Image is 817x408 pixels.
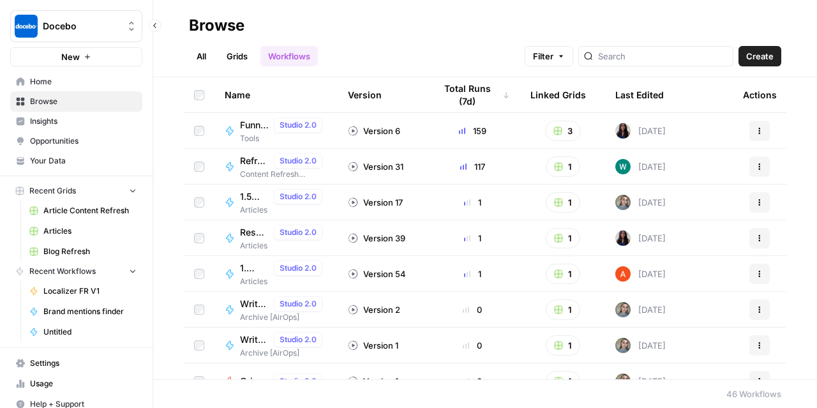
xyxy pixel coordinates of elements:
[615,338,666,353] div: [DATE]
[615,374,631,389] img: a3m8ukwwqy06crpq9wigr246ip90
[348,339,398,352] div: Version 1
[280,155,317,167] span: Studio 2.0
[280,298,317,310] span: Studio 2.0
[546,192,580,213] button: 1
[240,312,327,323] span: Archive [AirOps]
[43,285,137,297] span: Localizer FR V1
[240,347,327,359] span: Archive [AirOps]
[348,232,405,245] div: Version 39
[225,261,327,287] a: 1. Keyword to OutlineStudio 2.0Articles
[546,156,580,177] button: 1
[240,226,269,239] span: Research to Article
[743,77,777,112] div: Actions
[546,264,580,284] button: 1
[10,10,142,42] button: Workspace: Docebo
[10,72,142,92] a: Home
[24,241,142,262] a: Blog Refresh
[10,47,142,66] button: New
[240,240,327,252] span: Articles
[615,338,631,353] img: a3m8ukwwqy06crpq9wigr246ip90
[240,375,269,388] span: Originality AI Plagiarism
[43,246,137,257] span: Blog Refresh
[43,326,137,338] span: Untitled
[525,46,573,66] button: Filter
[240,119,269,132] span: Funnel Classification
[43,205,137,216] span: Article Content Refresh
[43,306,137,317] span: Brand mentions finder
[280,334,317,345] span: Studio 2.0
[530,77,586,112] div: Linked Grids
[435,232,510,245] div: 1
[240,190,269,203] span: 1.5 Listicle Research
[24,221,142,241] a: Articles
[43,225,137,237] span: Articles
[615,302,666,317] div: [DATE]
[615,123,631,139] img: rox323kbkgutb4wcij4krxobkpon
[545,121,581,141] button: 3
[10,374,142,394] a: Usage
[435,268,510,280] div: 1
[225,189,327,216] a: 1.5 Listicle ResearchStudio 2.0Articles
[10,181,142,200] button: Recent Grids
[348,375,398,388] div: Version 1
[280,262,317,274] span: Studio 2.0
[24,281,142,301] a: Localizer FR V1
[348,196,403,209] div: Version 17
[615,230,631,246] img: rox323kbkgutb4wcij4krxobkpon
[43,20,120,33] span: Docebo
[280,227,317,238] span: Studio 2.0
[615,77,664,112] div: Last Edited
[225,296,327,323] a: Write Article Content BriefStudio 2.0Archive [AirOps]
[10,131,142,151] a: Opportunities
[10,151,142,171] a: Your Data
[348,268,406,280] div: Version 54
[615,266,666,282] div: [DATE]
[435,339,510,352] div: 0
[225,117,327,144] a: Funnel ClassificationStudio 2.0Tools
[10,91,142,112] a: Browse
[240,262,269,275] span: 1. Keyword to Outline
[225,332,327,359] a: Write Listicle Article OutlineStudio 2.0Archive [AirOps]
[615,195,666,210] div: [DATE]
[615,266,631,282] img: cje7zb9ux0f2nqyv5qqgv3u0jxek
[533,50,553,63] span: Filter
[10,353,142,374] a: Settings
[15,15,38,38] img: Docebo Logo
[30,116,137,127] span: Insights
[280,375,317,387] span: Studio 2.0
[435,77,510,112] div: Total Runs (7d)
[240,169,327,180] span: Content Refresh Workflows
[240,333,269,346] span: Write Listicle Article Outline
[615,123,666,139] div: [DATE]
[240,155,269,167] span: Refresh 7/23
[10,262,142,281] button: Recent Workflows
[189,15,244,36] div: Browse
[615,195,631,210] img: a3m8ukwwqy06crpq9wigr246ip90
[61,50,80,63] span: New
[280,191,317,202] span: Studio 2.0
[546,299,580,320] button: 1
[30,135,137,147] span: Opportunities
[219,46,255,66] a: Grids
[615,374,666,389] div: [DATE]
[240,276,327,287] span: Articles
[435,125,510,137] div: 159
[29,185,76,197] span: Recent Grids
[24,301,142,322] a: Brand mentions finder
[348,125,400,137] div: Version 6
[225,225,327,252] a: Research to ArticleStudio 2.0Articles
[746,50,774,63] span: Create
[225,77,327,112] div: Name
[546,228,580,248] button: 1
[615,159,631,174] img: vaiar9hhcrg879pubqop5lsxqhgw
[30,358,137,369] span: Settings
[30,96,137,107] span: Browse
[240,133,327,144] span: Tools
[30,155,137,167] span: Your Data
[435,196,510,209] div: 1
[280,119,317,131] span: Studio 2.0
[546,371,580,391] button: 1
[240,204,327,216] span: Articles
[546,335,580,356] button: 1
[726,388,781,400] div: 46 Workflows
